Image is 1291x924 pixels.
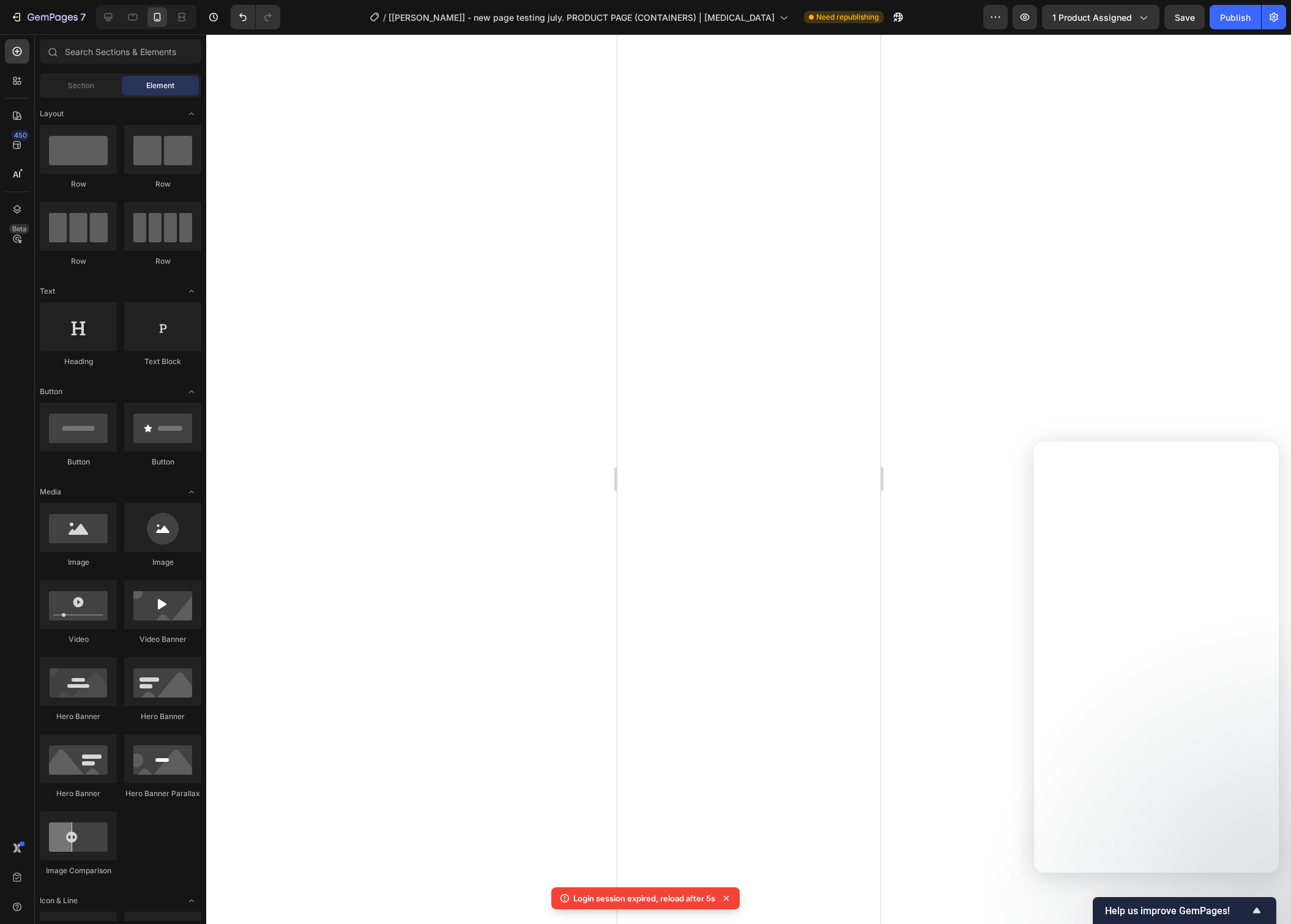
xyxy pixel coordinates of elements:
span: Media [40,486,61,497]
div: Publish [1220,11,1251,24]
div: Hero Banner [124,711,201,722]
div: Row [40,256,117,267]
div: Image [40,557,117,568]
div: Text Block [124,356,201,367]
div: Button [40,456,117,468]
span: Save [1175,12,1195,23]
div: Video Banner [124,634,201,645]
span: 1 product assigned [1052,11,1132,24]
iframe: Intercom live chat [1034,442,1279,873]
div: Video [40,634,117,645]
span: Toggle open [182,482,201,502]
span: Section [68,80,94,91]
span: Help us improve GemPages! [1105,905,1249,917]
span: Layout [40,108,64,119]
div: Hero Banner [40,788,117,799]
div: Image Comparison [40,865,117,876]
p: 7 [80,10,86,24]
button: 1 product assigned [1042,5,1159,29]
button: Show survey - Help us improve GemPages! [1105,903,1264,918]
div: Hero Banner [40,711,117,722]
span: Icon & Line [40,895,78,906]
div: Row [40,179,117,190]
button: 7 [5,5,91,29]
div: Button [124,456,201,468]
div: Hero Banner Parallax [124,788,201,799]
iframe: Design area [617,34,880,924]
span: Toggle open [182,281,201,301]
span: Element [146,80,174,91]
iframe: Intercom live chat [1249,864,1279,893]
button: Save [1164,5,1205,29]
div: Beta [9,224,29,234]
span: Button [40,386,62,397]
span: Toggle open [182,891,201,911]
span: Toggle open [182,382,201,401]
div: 450 [12,130,29,140]
span: Text [40,286,55,297]
span: Toggle open [182,104,201,124]
button: Publish [1210,5,1261,29]
div: Row [124,256,201,267]
span: Need republishing [816,12,879,23]
div: Heading [40,356,117,367]
p: Login session expired, reload after 5s [573,892,715,904]
span: / [383,11,386,24]
input: Search Sections & Elements [40,39,201,64]
div: Row [124,179,201,190]
div: Undo/Redo [231,5,280,29]
div: Image [124,557,201,568]
span: [[PERSON_NAME]] - new page testing july. PRODUCT PAGE (CONTAINERS) | [MEDICAL_DATA] [389,11,775,24]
